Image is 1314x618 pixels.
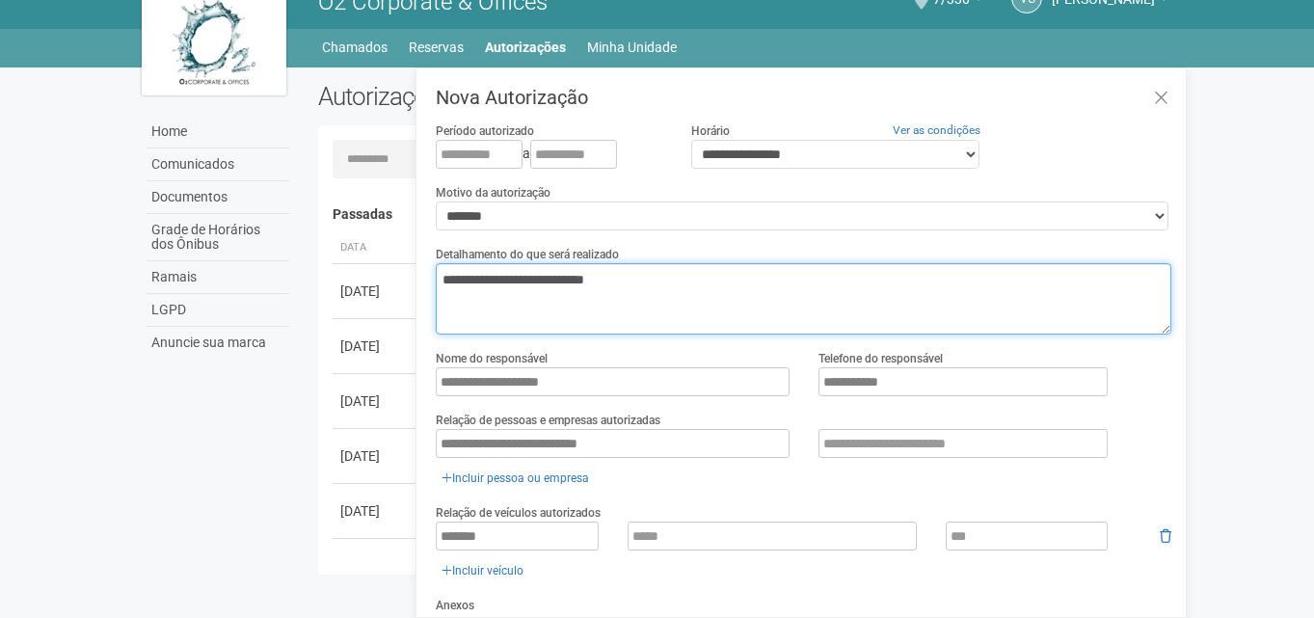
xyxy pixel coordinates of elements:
[333,232,419,264] th: Data
[436,560,529,581] a: Incluir veículo
[147,181,289,214] a: Documentos
[147,327,289,359] a: Anuncie sua marca
[318,82,731,111] h2: Autorizações
[333,207,1159,222] h4: Passadas
[147,148,289,181] a: Comunicados
[147,214,289,261] a: Grade de Horários dos Ônibus
[485,34,566,61] a: Autorizações
[436,246,619,263] label: Detalhamento do que será realizado
[587,34,677,61] a: Minha Unidade
[322,34,388,61] a: Chamados
[340,446,412,466] div: [DATE]
[147,116,289,148] a: Home
[691,122,730,140] label: Horário
[340,282,412,301] div: [DATE]
[436,122,534,140] label: Período autorizado
[1160,529,1171,543] i: Remover
[436,468,595,489] a: Incluir pessoa ou empresa
[340,501,412,521] div: [DATE]
[436,597,474,614] label: Anexos
[893,123,980,137] a: Ver as condições
[436,350,548,367] label: Nome do responsável
[147,294,289,327] a: LGPD
[436,88,1171,107] h3: Nova Autorização
[409,34,464,61] a: Reservas
[436,184,550,202] label: Motivo da autorização
[818,350,943,367] label: Telefone do responsável
[436,504,601,522] label: Relação de veículos autorizados
[436,412,660,429] label: Relação de pessoas e empresas autorizadas
[340,336,412,356] div: [DATE]
[436,140,661,169] div: a
[340,391,412,411] div: [DATE]
[147,261,289,294] a: Ramais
